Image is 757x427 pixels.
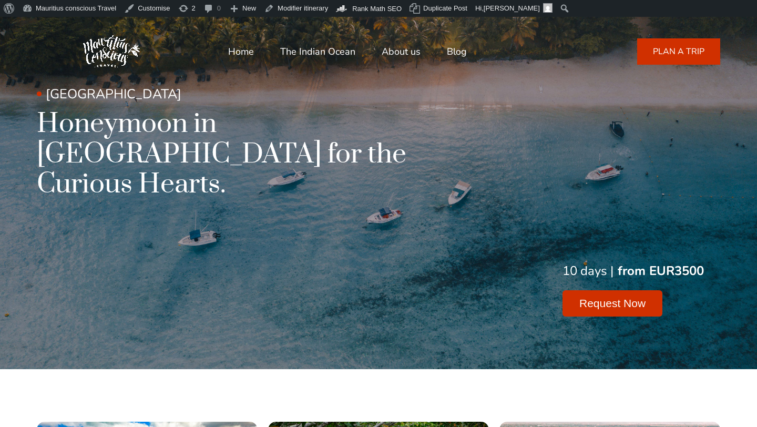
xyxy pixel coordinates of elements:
[382,39,421,64] a: About us
[280,39,355,64] a: The Indian Ocean
[562,290,662,317] button: Request Now
[447,39,467,64] a: Blog
[637,38,720,65] a: PLAN A TRIP
[37,109,489,200] h1: Honeymoon in [GEOGRAPHIC_DATA] for the Curious Hearts.
[37,85,489,104] p: [GEOGRAPHIC_DATA]
[228,39,254,64] a: Home
[484,4,540,12] span: [PERSON_NAME]
[562,262,613,280] div: 10 days |
[618,262,704,280] div: from EUR3500
[352,5,402,13] span: Rank Math SEO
